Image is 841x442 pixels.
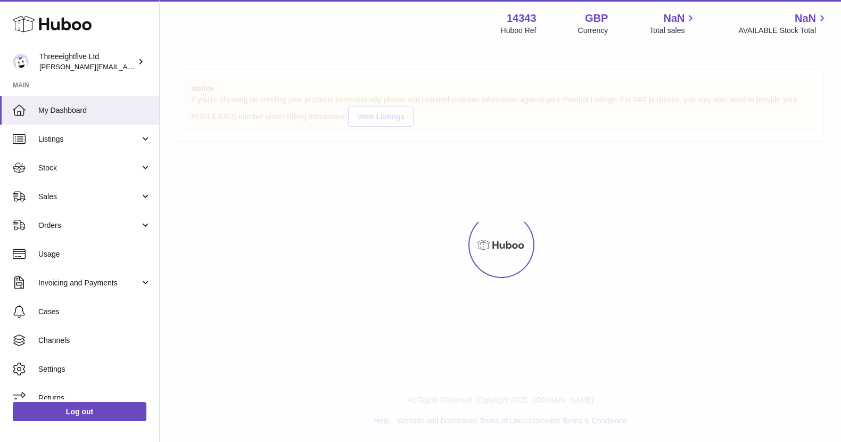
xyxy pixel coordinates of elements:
span: Orders [38,220,140,231]
span: My Dashboard [38,105,151,116]
span: Total sales [649,26,697,36]
span: [PERSON_NAME][EMAIL_ADDRESS][DOMAIN_NAME] [39,62,213,71]
div: Threeeightfive Ltd [39,52,135,72]
span: Invoicing and Payments [38,278,140,288]
span: Channels [38,335,151,346]
span: Cases [38,307,151,317]
span: Settings [38,364,151,374]
strong: 14343 [507,11,537,26]
span: NaN [663,11,685,26]
a: NaN AVAILABLE Stock Total [738,11,828,36]
span: Sales [38,192,140,202]
span: Usage [38,249,151,259]
img: james@threeeightfive.co [13,54,29,70]
a: Log out [13,402,146,421]
strong: GBP [585,11,608,26]
span: Returns [38,393,151,403]
a: NaN Total sales [649,11,697,36]
span: Listings [38,134,140,144]
span: Stock [38,163,140,173]
span: NaN [795,11,816,26]
div: Huboo Ref [501,26,537,36]
span: AVAILABLE Stock Total [738,26,828,36]
div: Currency [578,26,608,36]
